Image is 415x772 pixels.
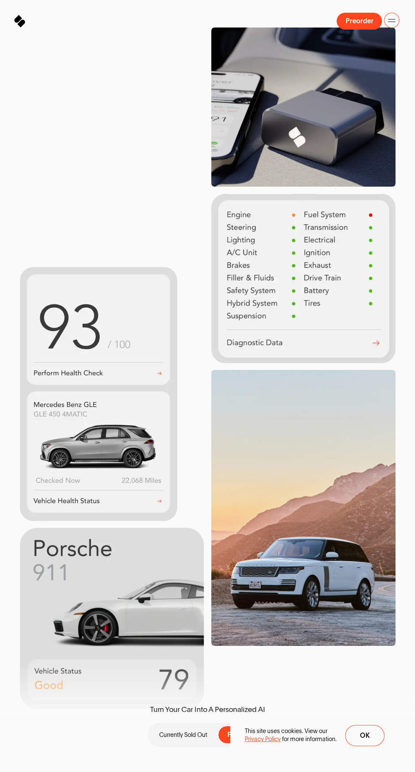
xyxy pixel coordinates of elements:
p: Currently Sold Out [159,731,207,739]
span: Turn Your Car Into A Personalized AI [150,705,265,715]
img: Vehicle Health Status [20,528,204,709]
button: Preorder a SPARQ Diagnostics Device [337,13,382,30]
img: System Health Status of Cars in the SPARQ App [211,194,396,363]
span: Ok [360,732,370,739]
img: Range Rover Scenic Shot [211,370,396,646]
p: This site uses cookies. View our for more information. [245,727,337,743]
span: Preorder [346,18,373,25]
span: Turn Your Car Into A Personalized AI [136,705,279,715]
a: Privacy Policy [245,735,281,743]
button: Preorder [219,726,264,743]
button: Ok [345,725,385,746]
img: Product Shot of a SPARQ Diagnostics Device [211,28,396,187]
span: Preorder [227,731,255,738]
img: Homescreen of SPARQ App. Consist of Vehilce Health Score and Overview of the Users Vehicle [20,267,177,521]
